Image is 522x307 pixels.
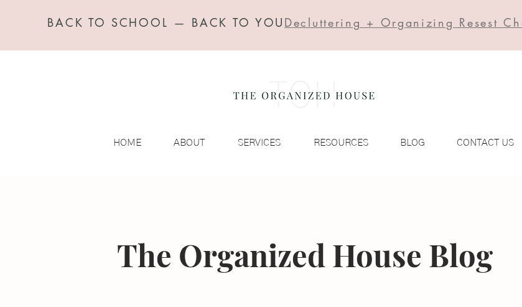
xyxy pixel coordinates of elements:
[211,133,287,152] a: SERVICES
[88,133,147,152] a: HOME
[47,15,284,30] span: BACK TO SCHOOL — BACK TO YOU
[107,133,147,152] p: HOME
[88,133,520,152] nav: Site
[394,133,431,152] p: BLOG
[228,70,380,120] img: the organized house
[450,133,520,152] p: CONTACT US
[375,133,431,152] a: BLOG
[167,133,211,152] p: ABOUT
[287,133,375,152] a: RESOURCES
[307,133,375,152] p: RESOURCES
[117,234,493,275] span: The Organized House Blog
[147,133,211,152] a: ABOUT
[431,133,520,152] a: CONTACT US
[231,133,287,152] p: SERVICES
